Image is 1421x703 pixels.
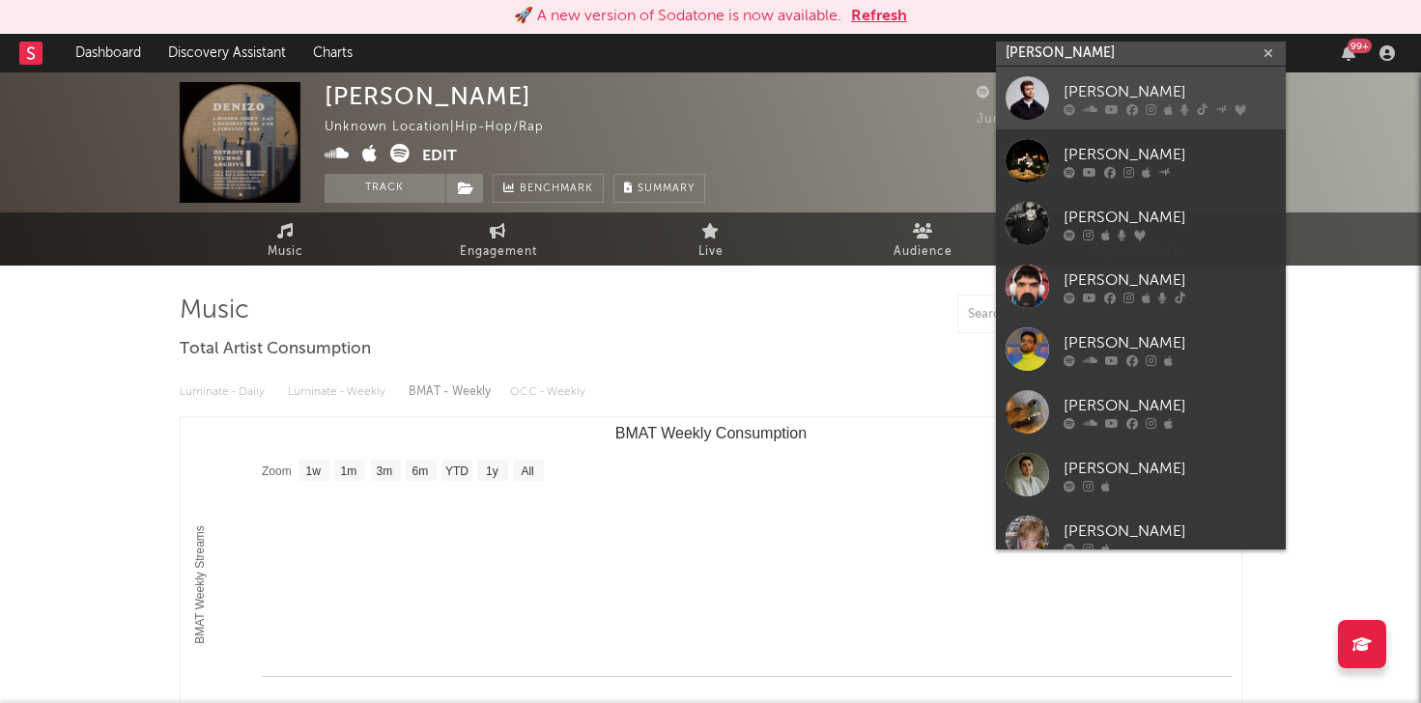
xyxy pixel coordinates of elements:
div: [PERSON_NAME] [1064,457,1276,480]
input: Search by song name or URL [958,307,1162,323]
span: 12 [977,87,1013,99]
a: Audience [817,212,1030,266]
a: Dashboard [62,34,155,72]
a: Charts [299,34,366,72]
div: [PERSON_NAME] [325,82,531,110]
div: Unknown Location | Hip-Hop/Rap [325,116,566,139]
a: [PERSON_NAME] [996,129,1286,192]
a: [PERSON_NAME] [996,192,1286,255]
button: Edit [422,144,457,168]
span: Total Artist Consumption [180,338,371,361]
button: Summary [613,174,705,203]
text: BMAT Weekly Consumption [614,425,806,441]
text: 1w [305,464,321,478]
div: 99 + [1348,39,1372,53]
text: 1y [486,464,498,478]
span: Summary [638,183,695,194]
a: Music [180,212,392,266]
div: [PERSON_NAME] [1064,268,1276,292]
span: Engagement [460,240,537,264]
div: [PERSON_NAME] [1064,206,1276,229]
text: All [521,464,533,478]
text: 3m [376,464,392,478]
a: Engagement [392,212,605,266]
text: YTD [444,464,468,478]
text: Zoom [262,464,292,478]
a: [PERSON_NAME] [996,318,1286,380]
button: Refresh [851,5,907,28]
text: 6m [412,464,428,478]
div: [PERSON_NAME] [1064,394,1276,417]
input: Search for artists [996,42,1286,66]
button: Track [325,174,445,203]
a: [PERSON_NAME] [996,380,1286,443]
a: [PERSON_NAME] [996,255,1286,318]
div: [PERSON_NAME] [1064,80,1276,103]
a: [PERSON_NAME] [996,506,1286,569]
text: 1m [340,464,356,478]
a: [PERSON_NAME] [996,443,1286,506]
div: [PERSON_NAME] [1064,143,1276,166]
span: Audience [894,240,952,264]
span: Music [268,240,303,264]
div: 🚀 A new version of Sodatone is now available. [514,5,841,28]
span: Jump Score: 20.0 [977,113,1091,126]
button: 99+ [1342,45,1355,61]
a: Benchmark [493,174,604,203]
a: Discovery Assistant [155,34,299,72]
span: Benchmark [520,178,593,201]
span: Live [698,240,724,264]
a: [PERSON_NAME] [996,67,1286,129]
div: [PERSON_NAME] [1064,520,1276,543]
div: [PERSON_NAME] [1064,331,1276,354]
text: BMAT Weekly Streams [193,525,207,644]
a: Live [605,212,817,266]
